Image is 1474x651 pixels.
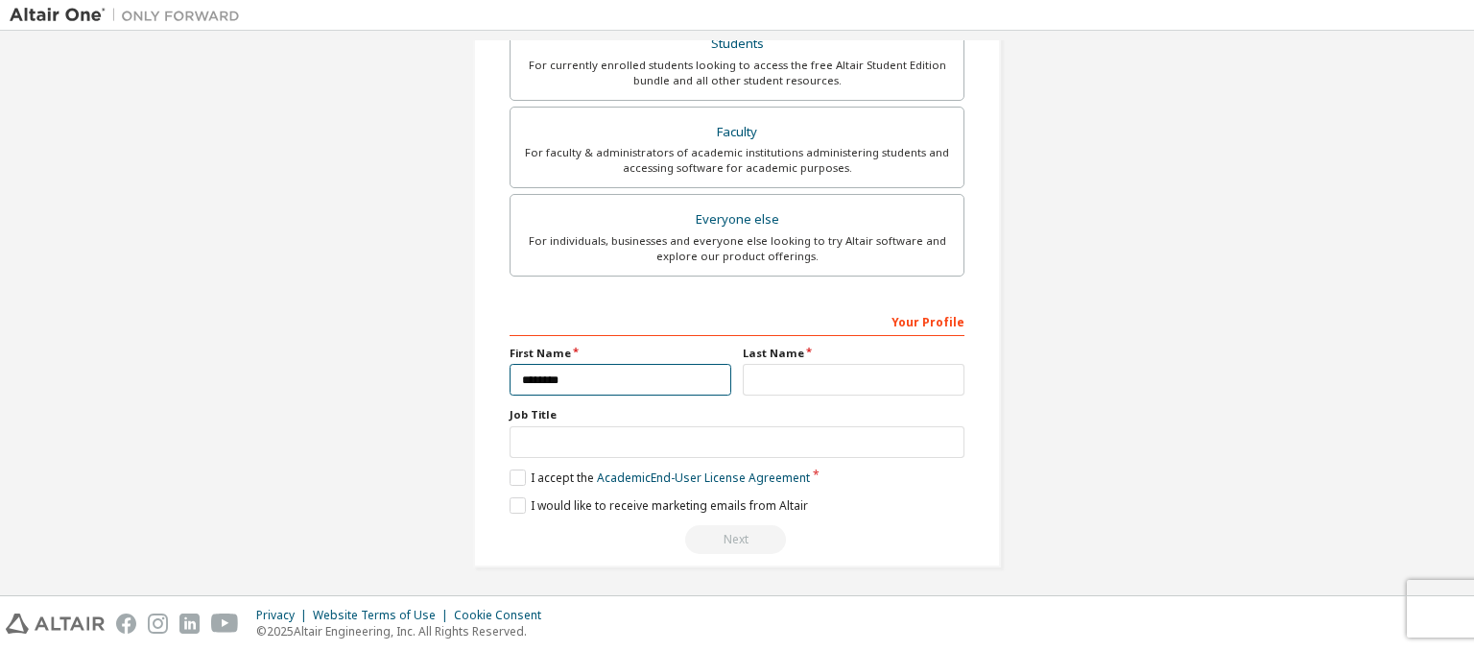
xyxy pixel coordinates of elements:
[510,346,731,361] label: First Name
[313,608,454,623] div: Website Terms of Use
[454,608,553,623] div: Cookie Consent
[522,206,952,233] div: Everyone else
[211,614,239,634] img: youtube.svg
[510,470,810,486] label: I accept the
[510,407,964,422] label: Job Title
[522,31,952,58] div: Students
[510,525,964,554] div: Email already exists
[743,346,964,361] label: Last Name
[510,305,964,336] div: Your Profile
[522,58,952,88] div: For currently enrolled students looking to access the free Altair Student Edition bundle and all ...
[148,614,168,634] img: instagram.svg
[522,119,952,146] div: Faculty
[116,614,136,634] img: facebook.svg
[256,623,553,639] p: © 2025 Altair Engineering, Inc. All Rights Reserved.
[522,233,952,264] div: For individuals, businesses and everyone else looking to try Altair software and explore our prod...
[10,6,250,25] img: Altair One
[522,145,952,176] div: For faculty & administrators of academic institutions administering students and accessing softwa...
[597,470,810,486] a: Academic End-User License Agreement
[256,608,313,623] div: Privacy
[510,497,808,514] label: I would like to receive marketing emails from Altair
[6,614,105,634] img: altair_logo.svg
[179,614,200,634] img: linkedin.svg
